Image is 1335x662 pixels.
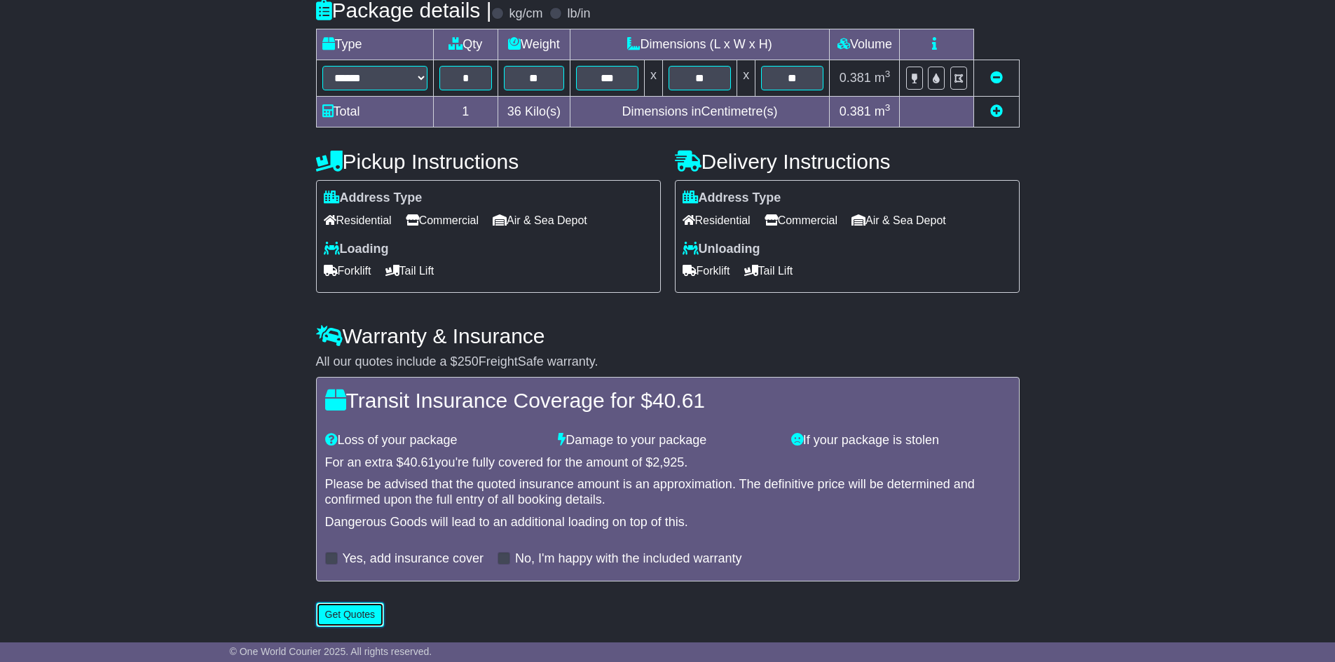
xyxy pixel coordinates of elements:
div: If your package is stolen [784,433,1018,448]
span: m [875,104,891,118]
label: Address Type [683,191,781,206]
a: Remove this item [990,71,1003,85]
td: Dimensions (L x W x H) [570,29,830,60]
h4: Warranty & Insurance [316,324,1020,347]
label: Loading [324,242,389,257]
td: Total [316,97,433,127]
td: Type [316,29,433,60]
span: 2,925 [652,455,684,469]
label: Unloading [683,242,760,257]
span: 40.61 [404,455,435,469]
label: kg/cm [509,6,542,22]
span: Residential [324,209,392,231]
div: Please be advised that the quoted insurance amount is an approximation. The definitive price will... [325,477,1011,507]
span: Forklift [324,260,371,282]
label: lb/in [567,6,590,22]
button: Get Quotes [316,602,385,627]
span: Commercial [765,209,837,231]
label: Yes, add insurance cover [343,551,484,567]
span: © One World Courier 2025. All rights reserved. [230,646,432,657]
td: Kilo(s) [498,97,570,127]
td: 1 [433,97,498,127]
td: Volume [830,29,900,60]
div: Damage to your package [551,433,784,448]
span: 0.381 [840,104,871,118]
span: Air & Sea Depot [851,209,946,231]
span: Forklift [683,260,730,282]
td: Dimensions in Centimetre(s) [570,97,830,127]
span: 0.381 [840,71,871,85]
div: Loss of your package [318,433,552,448]
span: 36 [507,104,521,118]
sup: 3 [885,69,891,79]
h4: Transit Insurance Coverage for $ [325,389,1011,412]
td: Qty [433,29,498,60]
a: Add new item [990,104,1003,118]
span: Residential [683,209,751,231]
div: For an extra $ you're fully covered for the amount of $ . [325,455,1011,471]
span: m [875,71,891,85]
td: Weight [498,29,570,60]
label: Address Type [324,191,423,206]
span: 40.61 [652,389,705,412]
span: Tail Lift [385,260,434,282]
h4: Pickup Instructions [316,150,661,173]
div: Dangerous Goods will lead to an additional loading on top of this. [325,515,1011,530]
span: 250 [458,354,479,368]
div: All our quotes include a $ FreightSafe warranty. [316,354,1020,370]
span: Air & Sea Depot [493,209,587,231]
label: No, I'm happy with the included warranty [515,551,742,567]
sup: 3 [885,102,891,113]
span: Tail Lift [744,260,793,282]
td: x [737,60,755,97]
span: Commercial [406,209,479,231]
h4: Delivery Instructions [675,150,1020,173]
td: x [644,60,662,97]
